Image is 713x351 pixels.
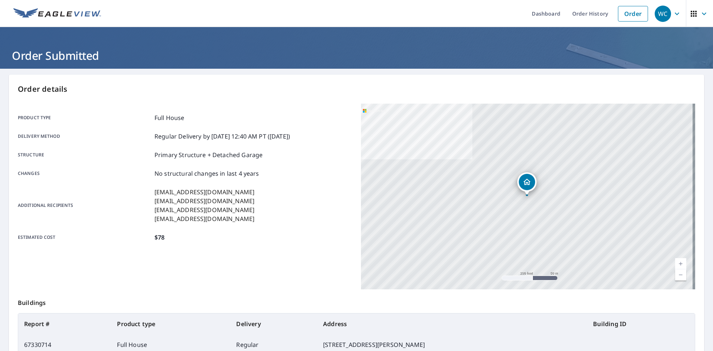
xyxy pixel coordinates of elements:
[18,132,152,141] p: Delivery method
[618,6,648,22] a: Order
[18,289,695,313] p: Buildings
[154,196,254,205] p: [EMAIL_ADDRESS][DOMAIN_NAME]
[675,258,686,269] a: Current Level 17, Zoom In
[517,172,537,195] div: Dropped pin, building 1, Residential property, 35 SHERWOOD HEATH NW CALGARY AB T3R1P4
[230,313,317,334] th: Delivery
[18,188,152,223] p: Additional recipients
[317,313,587,334] th: Address
[18,313,111,334] th: Report #
[18,233,152,242] p: Estimated cost
[13,8,101,19] img: EV Logo
[154,214,254,223] p: [EMAIL_ADDRESS][DOMAIN_NAME]
[18,113,152,122] p: Product type
[18,84,695,95] p: Order details
[18,150,152,159] p: Structure
[111,313,230,334] th: Product type
[655,6,671,22] div: WC
[154,150,263,159] p: Primary Structure + Detached Garage
[154,169,259,178] p: No structural changes in last 4 years
[675,269,686,280] a: Current Level 17, Zoom Out
[154,188,254,196] p: [EMAIL_ADDRESS][DOMAIN_NAME]
[587,313,695,334] th: Building ID
[9,48,704,63] h1: Order Submitted
[18,169,152,178] p: Changes
[154,132,290,141] p: Regular Delivery by [DATE] 12:40 AM PT ([DATE])
[154,233,165,242] p: $78
[154,205,254,214] p: [EMAIL_ADDRESS][DOMAIN_NAME]
[154,113,185,122] p: Full House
